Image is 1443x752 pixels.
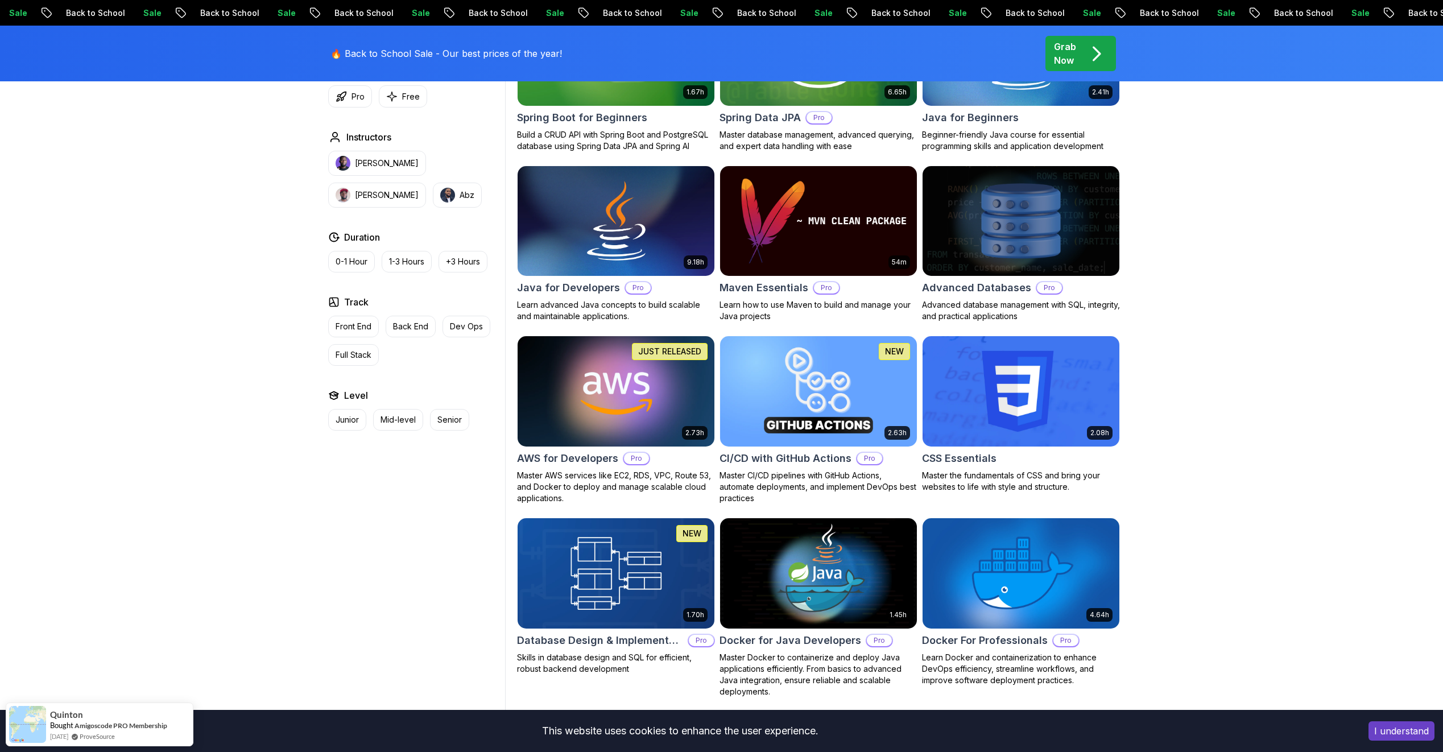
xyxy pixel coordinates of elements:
p: +3 Hours [446,256,480,267]
p: Sale [1070,7,1107,19]
p: Back to School [993,7,1070,19]
h2: Maven Essentials [720,280,808,296]
h2: CSS Essentials [922,451,997,466]
p: Learn advanced Java concepts to build scalable and maintainable applications. [517,299,715,322]
p: Back to School [725,7,802,19]
p: Sale [668,7,704,19]
h2: AWS for Developers [517,451,618,466]
p: Master database management, advanced querying, and expert data handling with ease [720,129,917,152]
h2: Level [344,389,368,402]
p: Master the fundamentals of CSS and bring your websites to life with style and structure. [922,470,1120,493]
p: Grab Now [1054,40,1076,67]
p: Pro [352,91,365,102]
p: 2.73h [685,428,704,437]
button: Pro [328,85,372,108]
p: 2.41h [1092,88,1109,97]
p: Beginner-friendly Java course for essential programming skills and application development [922,129,1120,152]
p: Back to School [456,7,534,19]
img: provesource social proof notification image [9,706,46,743]
div: This website uses cookies to enhance the user experience. [9,718,1351,743]
p: 9.18h [687,258,704,267]
p: Pro [626,282,651,294]
p: Pro [1053,635,1078,646]
img: Advanced Databases card [923,166,1119,276]
button: Dev Ops [443,316,490,337]
p: 6.65h [888,88,907,97]
p: 1.67h [687,88,704,97]
p: Junior [336,414,359,425]
button: instructor imgAbz [433,183,482,208]
p: 1.70h [687,610,704,619]
p: Sale [265,7,301,19]
p: 2.08h [1090,428,1109,437]
p: Learn how to use Maven to build and manage your Java projects [720,299,917,322]
img: Maven Essentials card [720,166,917,276]
button: Accept cookies [1368,721,1434,741]
p: Full Stack [336,349,371,361]
p: Dev Ops [450,321,483,332]
p: Pro [689,635,714,646]
a: Docker For Professionals card4.64hDocker For ProfessionalsProLearn Docker and containerization to... [922,518,1120,686]
p: NEW [683,528,701,539]
button: 0-1 Hour [328,251,375,272]
p: Front End [336,321,371,332]
a: Advanced Databases cardAdvanced DatabasesProAdvanced database management with SQL, integrity, and... [922,166,1120,323]
p: Sale [936,7,973,19]
a: AWS for Developers card2.73hJUST RELEASEDAWS for DevelopersProMaster AWS services like EC2, RDS, ... [517,336,715,504]
h2: Database Design & Implementation [517,633,683,648]
p: Back to School [322,7,399,19]
p: Learn Docker and containerization to enhance DevOps efficiency, streamline workflows, and improve... [922,652,1120,686]
p: Back to School [590,7,668,19]
span: [DATE] [50,732,68,741]
p: Sale [399,7,436,19]
img: instructor img [336,188,350,203]
span: Bought [50,721,73,730]
p: Pro [867,635,892,646]
button: Junior [328,409,366,431]
button: Back End [386,316,436,337]
a: CSS Essentials card2.08hCSS EssentialsMaster the fundamentals of CSS and bring your websites to l... [922,336,1120,493]
p: 2.63h [888,428,907,437]
p: 4.64h [1090,610,1109,619]
button: Free [379,85,427,108]
a: CI/CD with GitHub Actions card2.63hNEWCI/CD with GitHub ActionsProMaster CI/CD pipelines with Git... [720,336,917,504]
p: Back to School [1262,7,1339,19]
p: Sale [534,7,570,19]
p: 1-3 Hours [389,256,424,267]
h2: Instructors [346,130,391,144]
h2: Advanced Databases [922,280,1031,296]
p: Back to School [1127,7,1205,19]
img: Docker For Professionals card [923,518,1119,629]
button: +3 Hours [439,251,487,272]
span: Quinton [50,710,83,720]
p: Master Docker to containerize and deploy Java applications efficiently. From basics to advanced J... [720,652,917,697]
img: CI/CD with GitHub Actions card [720,336,917,447]
p: Pro [1037,282,1062,294]
p: NEW [885,346,904,357]
p: Master AWS services like EC2, RDS, VPC, Route 53, and Docker to deploy and manage scalable cloud ... [517,470,715,504]
h2: Duration [344,230,380,244]
a: ProveSource [80,732,115,741]
h2: Docker for Java Developers [720,633,861,648]
button: instructor img[PERSON_NAME] [328,151,426,176]
p: Back to School [188,7,265,19]
button: instructor img[PERSON_NAME] [328,183,426,208]
p: Sale [802,7,838,19]
button: 1-3 Hours [382,251,432,272]
h2: Java for Developers [517,280,620,296]
p: Pro [624,453,649,464]
p: 1.45h [890,610,907,619]
button: Mid-level [373,409,423,431]
a: Database Design & Implementation card1.70hNEWDatabase Design & ImplementationProSkills in databas... [517,518,715,675]
p: Sale [1339,7,1375,19]
p: Pro [814,282,839,294]
p: JUST RELEASED [638,346,701,357]
p: Mid-level [381,414,416,425]
p: Senior [437,414,462,425]
p: [PERSON_NAME] [355,189,419,201]
h2: Java for Beginners [922,110,1019,126]
h2: Docker For Professionals [922,633,1048,648]
p: Pro [807,112,832,123]
img: Java for Developers card [518,166,714,276]
p: Sale [1205,7,1241,19]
